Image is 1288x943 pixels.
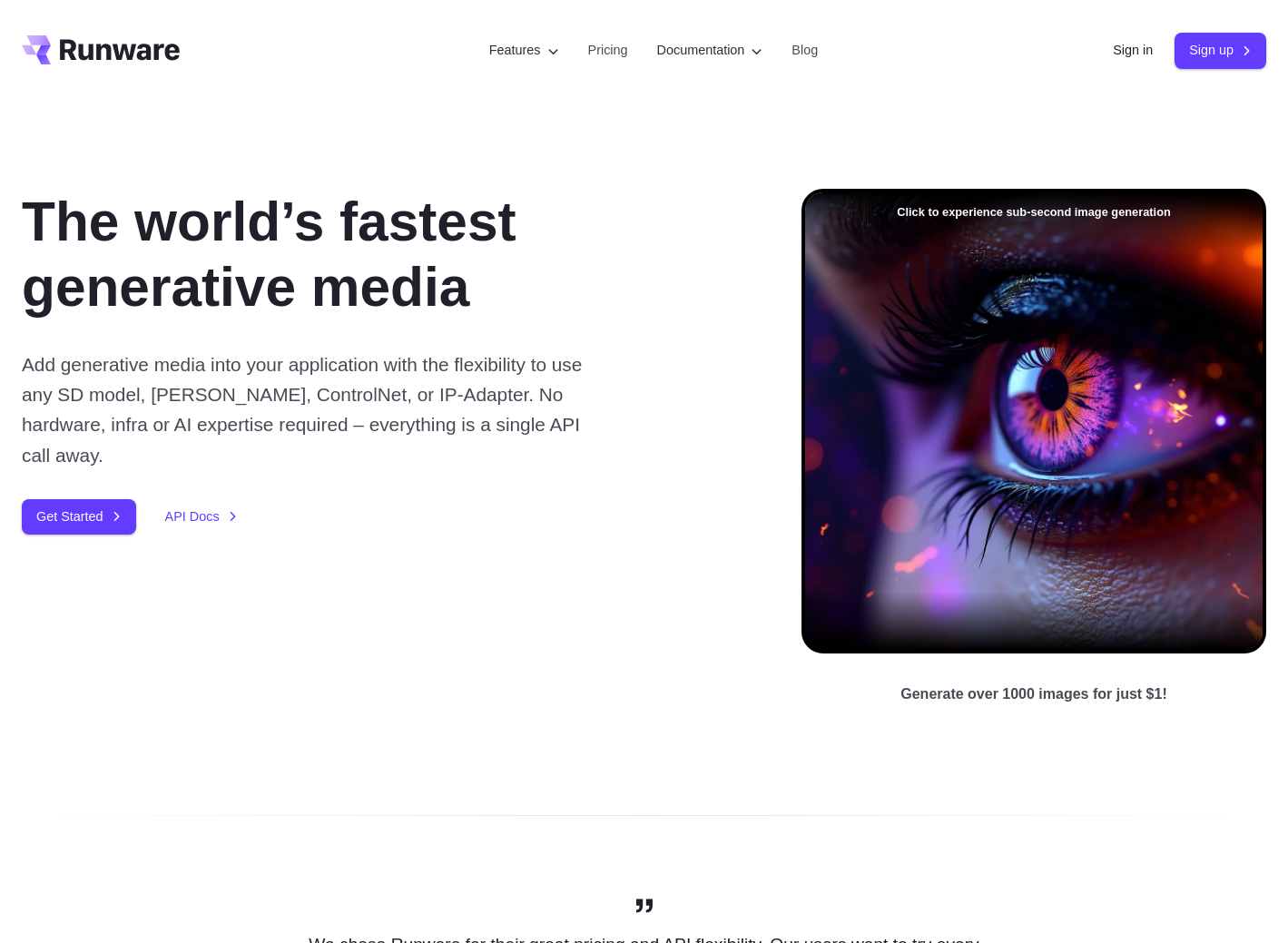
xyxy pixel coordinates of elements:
[588,40,628,61] a: Pricing
[657,40,763,61] label: Documentation
[22,349,599,470] p: Add generative media into your application with the flexibility to use any SD model, [PERSON_NAME...
[791,40,818,61] a: Blog
[165,506,238,527] a: API Docs
[900,683,1166,706] p: Generate over 1000 images for just $1!
[22,35,180,64] a: Go to /
[1175,33,1266,68] a: Sign up
[489,40,559,61] label: Features
[22,499,136,535] a: Get Started
[22,189,743,320] h1: The world’s fastest generative media
[1113,40,1153,61] a: Sign in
